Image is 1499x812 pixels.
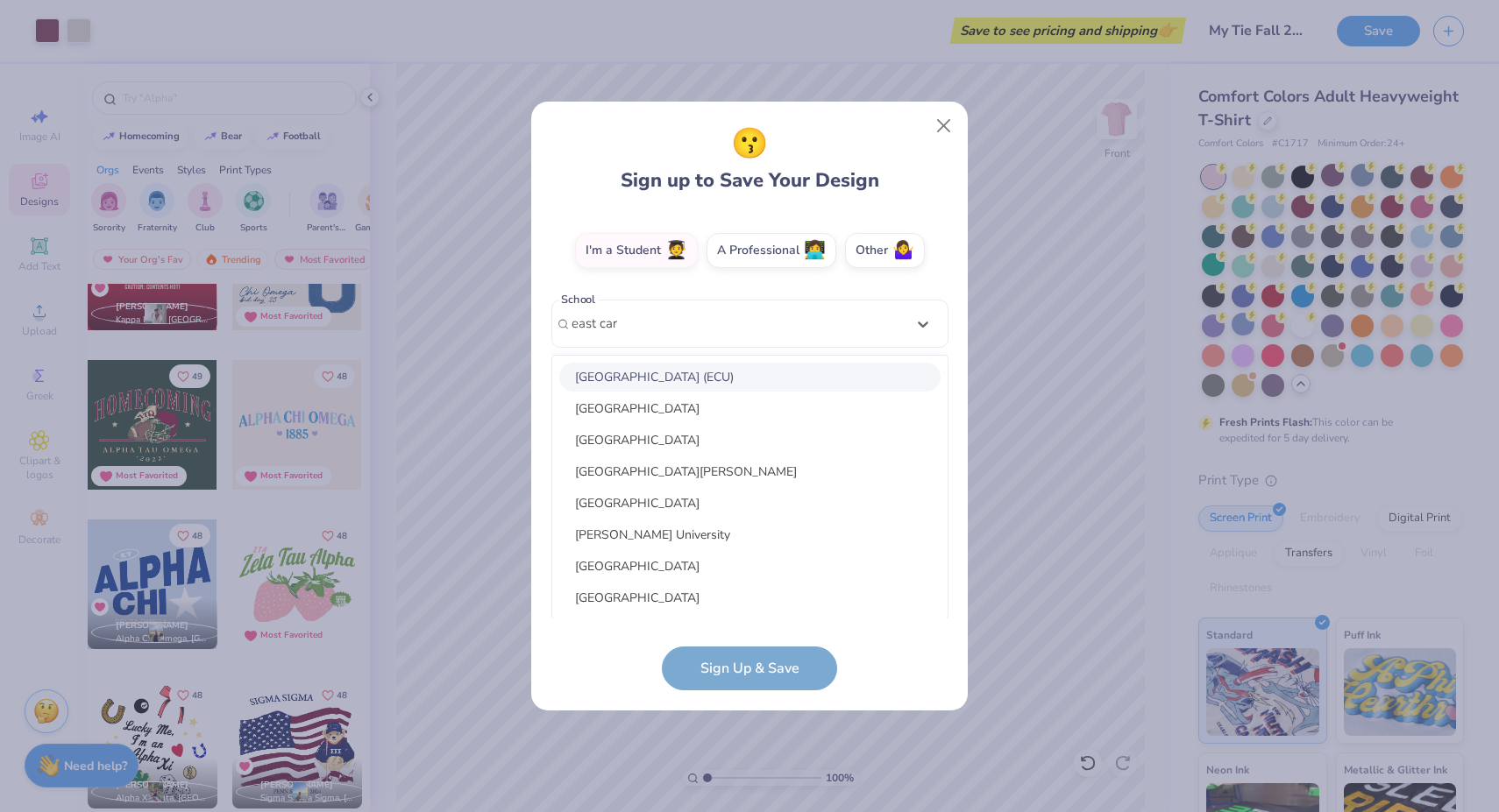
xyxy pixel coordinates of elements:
[927,109,961,143] button: Close
[559,552,941,581] div: [GEOGRAPHIC_DATA]
[892,241,914,261] span: 🤷‍♀️
[559,520,941,549] div: [PERSON_NAME] University
[731,122,768,166] span: 😗
[665,241,687,261] span: 🧑‍🎓
[558,292,599,308] label: School
[559,457,941,486] div: [GEOGRAPHIC_DATA][PERSON_NAME]
[707,233,836,268] label: A Professional
[559,489,941,518] div: [GEOGRAPHIC_DATA]
[559,426,941,455] div: [GEOGRAPHIC_DATA]
[621,122,879,195] div: Sign up to Save Your Design
[559,363,941,392] div: [GEOGRAPHIC_DATA] (ECU)
[575,233,698,268] label: I'm a Student
[559,615,941,644] div: [PERSON_NAME][GEOGRAPHIC_DATA]
[804,241,826,261] span: 👩‍💻
[559,394,941,423] div: [GEOGRAPHIC_DATA]
[845,233,925,268] label: Other
[559,583,941,612] div: [GEOGRAPHIC_DATA]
